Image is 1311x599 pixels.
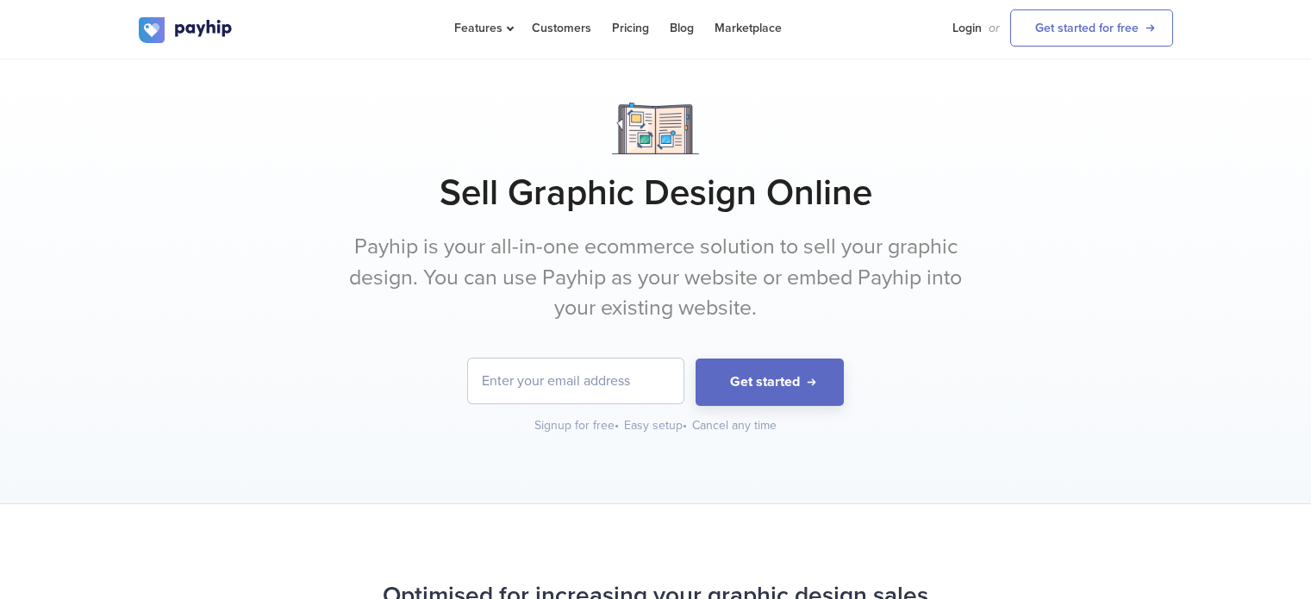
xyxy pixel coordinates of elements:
[692,417,777,434] div: Cancel any time
[468,359,684,403] input: Enter your email address
[683,418,687,433] span: •
[624,417,689,434] div: Easy setup
[139,17,234,43] img: logo.svg
[1010,9,1173,47] a: Get started for free
[615,418,619,433] span: •
[696,359,844,406] button: Get started
[139,172,1173,215] h1: Sell Graphic Design Online
[333,232,979,324] p: Payhip is your all-in-one ecommerce solution to sell your graphic design. You can use Payhip as y...
[612,103,699,154] img: Notebook.png
[534,417,621,434] div: Signup for free
[454,21,511,35] span: Features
